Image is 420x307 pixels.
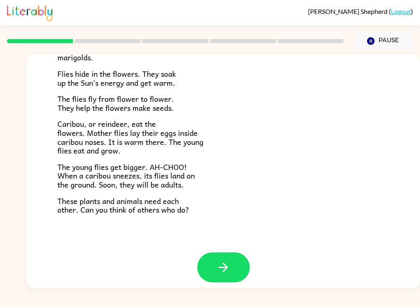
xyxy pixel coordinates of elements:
[57,93,174,114] span: The flies fly from flower to flower. They help the flowers make seeds.
[308,7,413,15] div: ( )
[308,7,389,15] span: [PERSON_NAME] Shepherd
[354,32,413,50] button: Pause
[57,161,195,190] span: The young flies get bigger. AH-CHOO! When a caribou sneezes, its flies land on the ground. Soon, ...
[57,118,203,156] span: Caribou, or reindeer, eat the flowers. Mother flies lay their eggs inside caribou noses. It is wa...
[391,7,411,15] a: Logout
[57,68,176,89] span: Flies hide in the flowers. They soak up the Sun’s energy and get warm.
[57,195,189,216] span: These plants and animals need each other. Can you think of others who do?
[7,3,52,21] img: Literably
